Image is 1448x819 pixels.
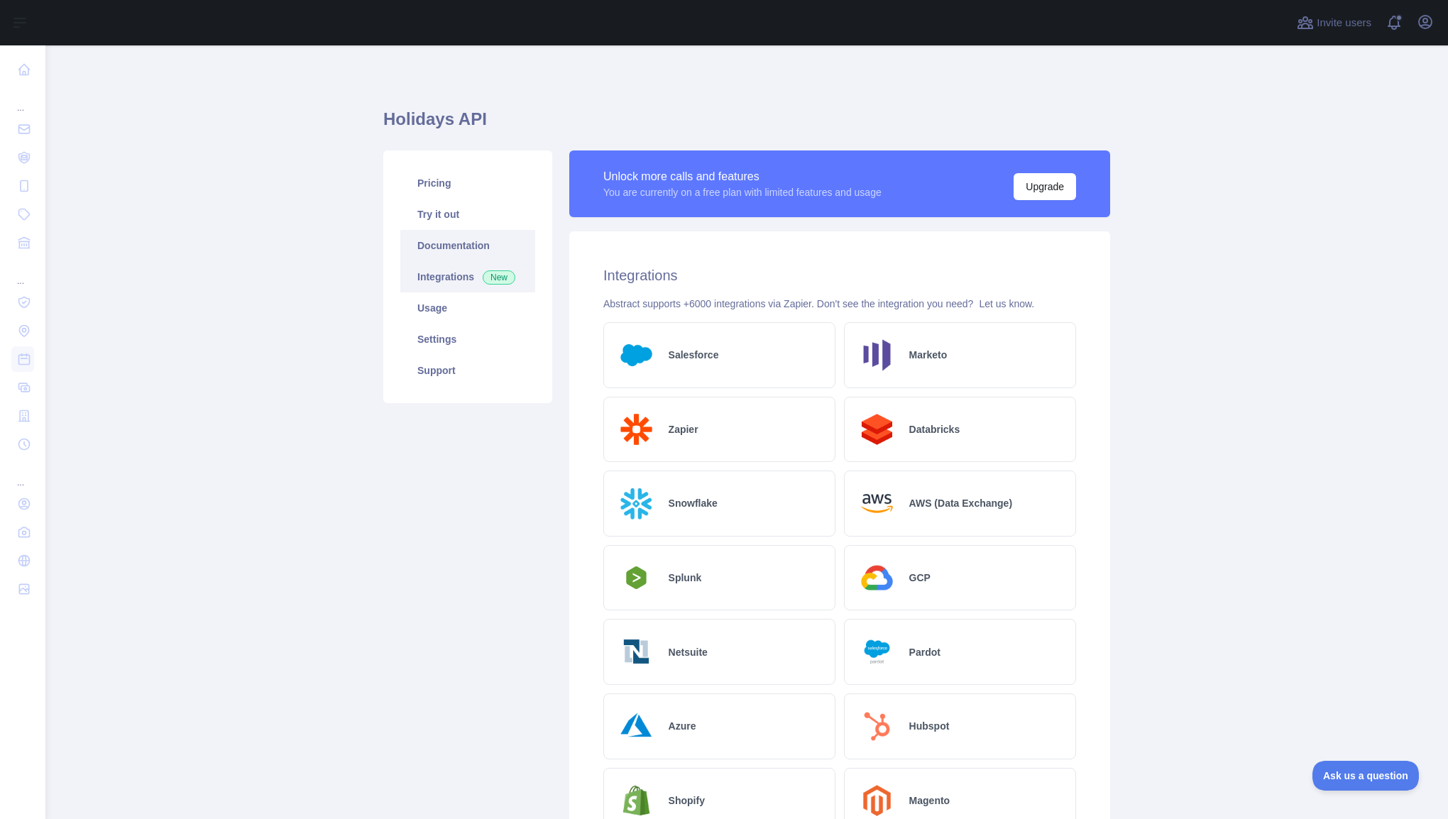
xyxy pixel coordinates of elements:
[11,460,34,488] div: ...
[615,334,657,376] img: Logo
[11,258,34,287] div: ...
[615,705,657,747] img: Logo
[669,496,718,510] h2: Snowflake
[979,297,1034,311] button: Let us know.
[400,324,535,355] a: Settings
[615,562,657,593] img: Logo
[603,297,1076,311] div: Abstract supports +6000 integrations via Zapier. Don't see the integration you need?
[400,261,535,292] a: Integrations New
[669,793,705,808] h2: Shopify
[615,631,657,673] img: Logo
[603,168,882,185] div: Unlock more calls and features
[1317,15,1371,31] span: Invite users
[400,230,535,261] a: Documentation
[669,422,698,436] h2: Zapier
[909,793,950,808] h2: Magento
[1312,761,1420,791] iframe: Toggle Customer Support
[11,85,34,114] div: ...
[669,719,696,733] h2: Azure
[603,185,882,199] div: You are currently on a free plan with limited features and usage
[669,348,719,362] h2: Salesforce
[400,167,535,199] a: Pricing
[400,199,535,230] a: Try it out
[400,292,535,324] a: Usage
[856,557,898,599] img: Logo
[669,571,702,585] h2: Splunk
[483,270,515,285] span: New
[1014,173,1076,200] button: Upgrade
[856,705,898,747] img: Logo
[909,348,948,362] h2: Marketo
[1294,11,1374,34] button: Invite users
[909,571,931,585] h2: GCP
[603,265,1076,285] h2: Integrations
[856,483,898,524] img: Logo
[856,409,898,451] img: Logo
[909,645,940,659] h2: Pardot
[856,631,898,673] img: Logo
[383,108,1110,142] h1: Holidays API
[909,719,950,733] h2: Hubspot
[615,409,657,451] img: Logo
[909,496,1012,510] h2: AWS (Data Exchange)
[615,483,657,524] img: Logo
[669,645,708,659] h2: Netsuite
[856,334,898,376] img: Logo
[400,355,535,386] a: Support
[909,422,960,436] h2: Databricks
